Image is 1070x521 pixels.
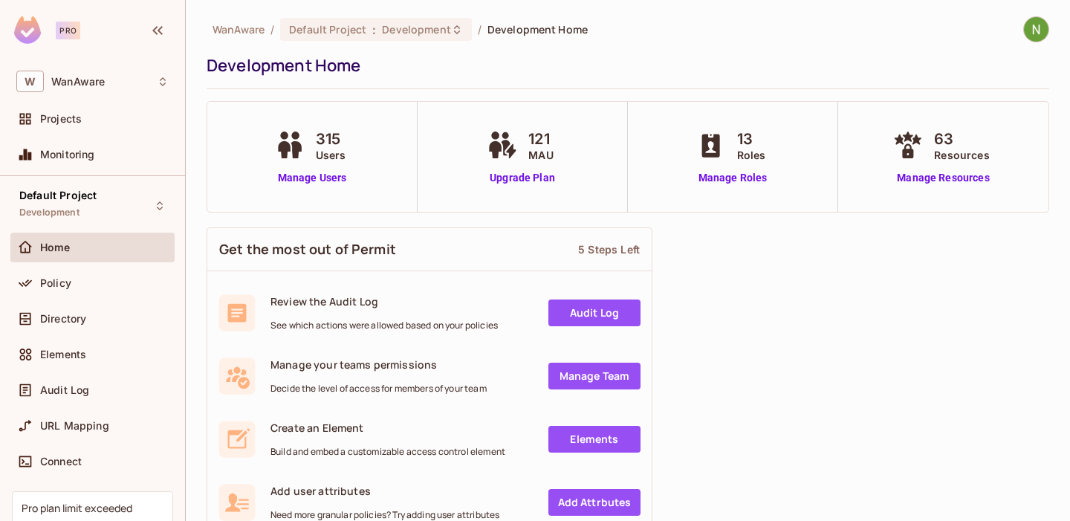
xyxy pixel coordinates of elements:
a: Audit Log [548,300,641,326]
div: Development Home [207,54,1042,77]
img: SReyMgAAAABJRU5ErkJggg== [14,16,41,44]
span: Development [382,22,450,36]
span: Connect [40,456,82,467]
span: Policy [40,277,71,289]
span: Directory [40,313,86,325]
span: 63 [934,128,989,150]
span: 121 [528,128,553,150]
span: Development [19,207,80,219]
span: Resources [934,147,989,163]
span: URL Mapping [40,420,109,432]
span: Development Home [487,22,588,36]
img: Navanath Jadhav [1024,17,1048,42]
span: the active workspace [213,22,265,36]
div: Pro [56,22,80,39]
span: Decide the level of access for members of your team [270,383,487,395]
span: See which actions were allowed based on your policies [270,320,498,331]
a: Upgrade Plan [484,170,560,186]
div: 5 Steps Left [578,242,640,256]
a: Manage Team [548,363,641,389]
a: Manage Resources [889,170,996,186]
span: Manage your teams permissions [270,357,487,372]
a: Elements [548,426,641,453]
span: Default Project [289,22,366,36]
span: Build and embed a customizable access control element [270,446,505,458]
span: MAU [528,147,553,163]
li: / [478,22,481,36]
span: Monitoring [40,149,95,161]
span: Create an Element [270,421,505,435]
a: Manage Roles [693,170,774,186]
li: / [270,22,274,36]
span: Workspace: WanAware [51,76,105,88]
span: Users [316,147,346,163]
span: Add user attributes [270,484,499,498]
span: Review the Audit Log [270,294,498,308]
div: Pro plan limit exceeded [22,501,132,515]
span: Audit Log [40,384,89,396]
span: 13 [737,128,766,150]
span: Default Project [19,190,97,201]
span: Get the most out of Permit [219,240,396,259]
span: 315 [316,128,346,150]
span: Home [40,242,71,253]
a: Manage Users [271,170,354,186]
span: : [372,24,377,36]
span: Elements [40,349,86,360]
span: Need more granular policies? Try adding user attributes [270,509,499,521]
span: W [16,71,44,92]
span: Projects [40,113,82,125]
span: Roles [737,147,766,163]
a: Add Attrbutes [548,489,641,516]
